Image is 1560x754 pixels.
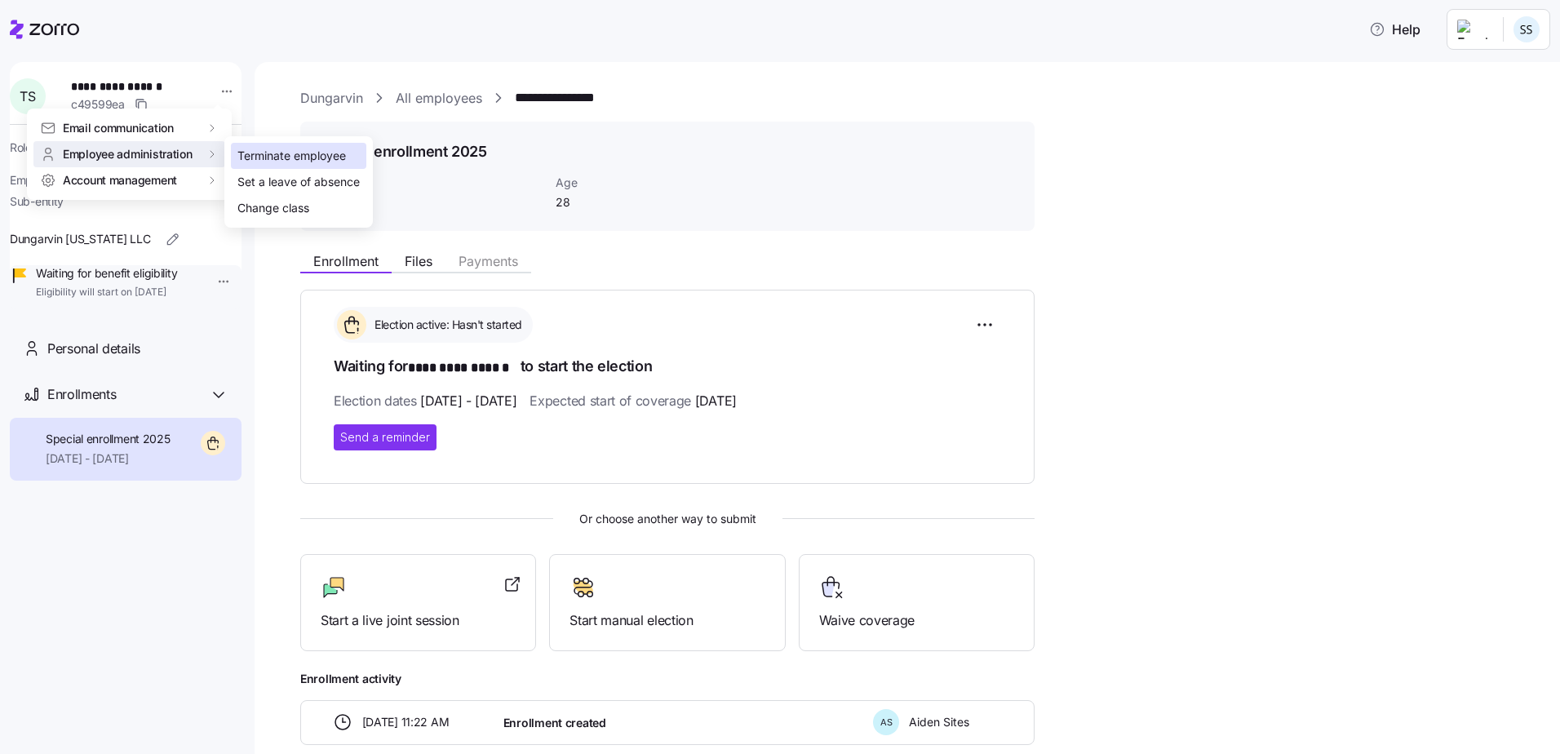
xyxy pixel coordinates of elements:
div: Set a leave of absence [237,173,360,191]
span: Employee administration [63,146,193,162]
div: Terminate employee [237,147,346,165]
span: Email communication [63,120,174,136]
span: Account management [63,172,177,188]
div: Change class [237,199,309,217]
